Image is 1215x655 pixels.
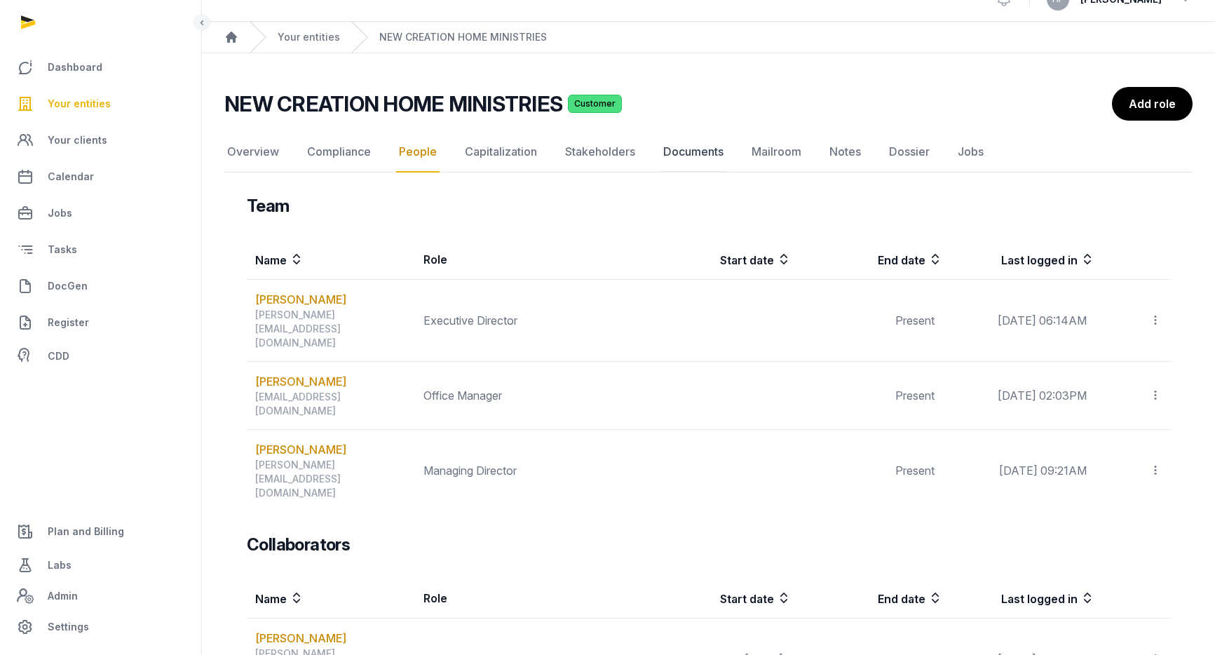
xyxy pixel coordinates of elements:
[48,523,124,540] span: Plan and Billing
[895,389,935,403] span: Present
[48,168,94,185] span: Calendar
[48,619,89,635] span: Settings
[48,278,88,295] span: DocGen
[886,132,932,173] a: Dossier
[255,630,346,647] a: [PERSON_NAME]
[415,240,640,280] th: Role
[641,579,792,619] th: Start date
[998,389,1087,403] span: [DATE] 02:03PM
[415,280,640,362] td: Executive Director
[255,390,414,418] div: [EMAIL_ADDRESS][DOMAIN_NAME]
[247,579,415,619] th: Name
[11,233,190,266] a: Tasks
[11,123,190,157] a: Your clients
[396,132,440,173] a: People
[48,348,69,365] span: CDD
[415,430,640,512] td: Managing Director
[640,240,792,280] th: Start date
[11,160,190,194] a: Calendar
[224,132,1193,173] nav: Tabs
[379,30,547,44] a: NEW CREATION HOME MINISTRIES
[255,308,414,350] div: [PERSON_NAME][EMAIL_ADDRESS][DOMAIN_NAME]
[247,534,350,556] h3: Collaborators
[278,30,340,44] a: Your entities
[48,588,78,605] span: Admin
[48,314,89,331] span: Register
[895,464,935,478] span: Present
[660,132,726,173] a: Documents
[562,132,638,173] a: Stakeholders
[943,240,1095,280] th: Last logged in
[999,464,1087,478] span: [DATE] 09:21AM
[415,362,640,430] td: Office Manager
[415,579,641,619] th: Role
[955,132,986,173] a: Jobs
[48,205,72,222] span: Jobs
[11,610,190,644] a: Settings
[255,373,346,390] a: [PERSON_NAME]
[792,579,942,619] th: End date
[11,306,190,339] a: Register
[255,291,346,308] a: [PERSON_NAME]
[304,132,374,173] a: Compliance
[48,557,72,574] span: Labs
[224,91,562,116] h2: NEW CREATION HOME MINISTRIES
[11,269,190,303] a: DocGen
[224,132,282,173] a: Overview
[568,95,622,113] span: Customer
[202,22,1215,53] nav: Breadcrumb
[11,196,190,230] a: Jobs
[827,132,864,173] a: Notes
[11,87,190,121] a: Your entities
[48,132,107,149] span: Your clients
[247,195,290,217] h3: Team
[11,342,190,370] a: CDD
[48,59,102,76] span: Dashboard
[895,313,935,327] span: Present
[11,548,190,582] a: Labs
[11,582,190,610] a: Admin
[48,241,77,258] span: Tasks
[11,50,190,84] a: Dashboard
[943,579,1095,619] th: Last logged in
[48,95,111,112] span: Your entities
[255,458,414,500] div: [PERSON_NAME][EMAIL_ADDRESS][DOMAIN_NAME]
[1112,87,1193,121] a: Add role
[247,240,415,280] th: Name
[749,132,804,173] a: Mailroom
[998,313,1087,327] span: [DATE] 06:14AM
[792,240,943,280] th: End date
[462,132,540,173] a: Capitalization
[255,441,346,458] a: [PERSON_NAME]
[11,515,190,548] a: Plan and Billing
